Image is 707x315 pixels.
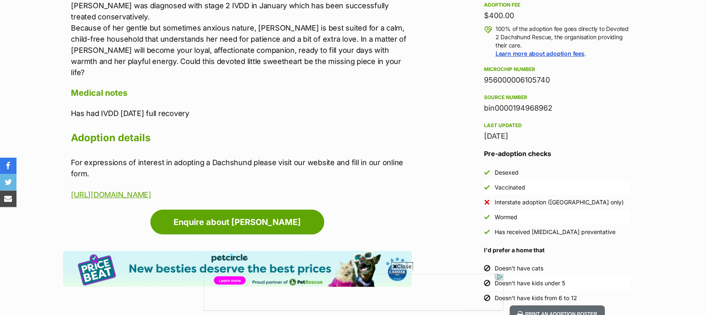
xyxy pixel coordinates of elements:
[204,274,504,311] iframe: Advertisement
[150,210,324,234] a: Enquire about [PERSON_NAME]
[495,168,519,177] div: Desexed
[71,190,151,199] a: [URL][DOMAIN_NAME]
[484,214,490,220] img: Yes
[484,170,490,175] img: Yes
[484,10,631,21] div: $400.00
[484,74,631,86] div: 956000006105740
[495,279,566,287] div: Doesn't have kids under 5
[495,183,526,192] div: Vaccinated
[484,229,490,235] img: Yes
[484,199,490,205] img: No
[495,264,544,272] div: Doesn't have cats
[495,213,518,221] div: Wormed
[495,294,578,302] div: Doesn't have kids from 6 to 12
[63,251,412,287] img: Pet Circle promo banner
[484,66,631,73] div: Microchip number
[71,88,412,98] h4: Medical notes
[484,246,631,254] h4: I'd prefer a home that
[495,198,624,206] div: Interstate adoption ([GEOGRAPHIC_DATA] only)
[391,262,413,270] span: Close
[484,130,631,142] div: [DATE]
[484,2,631,8] div: Adoption fee
[484,102,631,114] div: bin0000194968962
[484,94,631,101] div: Source number
[484,122,631,129] div: Last updated
[71,129,412,147] h2: Adoption details
[484,185,490,190] img: Yes
[496,25,631,58] p: 100% of the adoption fee goes directly to Devoted 2 Dachshund Rescue, the organisation providing ...
[495,228,616,236] div: Has received [MEDICAL_DATA] preventative
[71,108,412,119] p: Has had IVDD [DATE] full recovery
[484,149,631,159] h3: Pre-adoption checks
[496,50,585,57] a: Learn more about adoption fees
[71,157,412,179] p: For expressions of interest in adopting a Dachshund please visit our website and fill in our onli...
